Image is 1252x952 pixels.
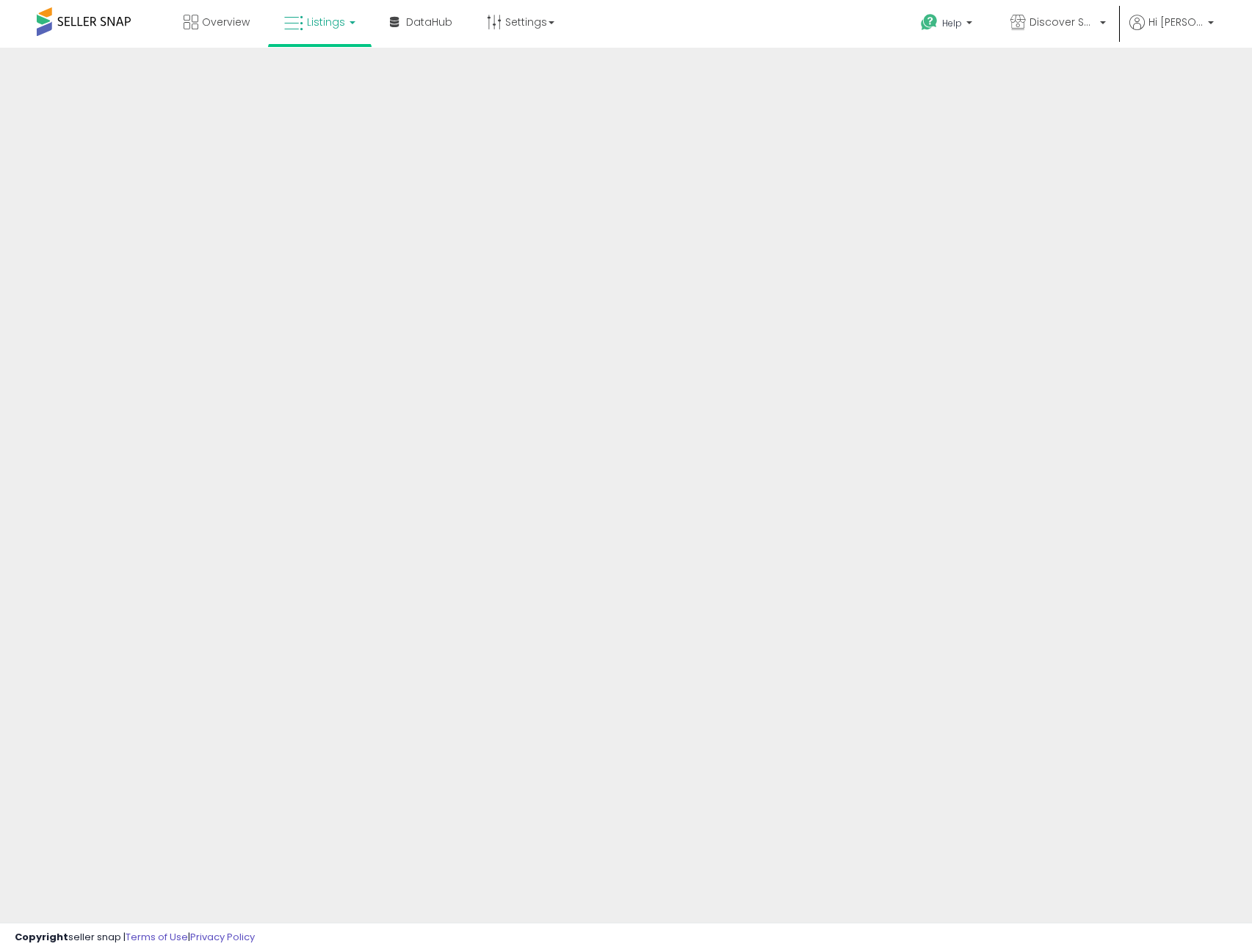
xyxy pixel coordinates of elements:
[307,15,345,29] span: Listings
[1148,15,1204,29] span: Hi [PERSON_NAME]
[942,17,962,29] span: Help
[909,2,987,48] a: Help
[406,15,452,29] span: DataHub
[1030,15,1096,29] span: Discover Savings
[202,15,250,29] span: Overview
[1129,15,1214,48] a: Hi [PERSON_NAME]
[920,13,938,32] i: Get Help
